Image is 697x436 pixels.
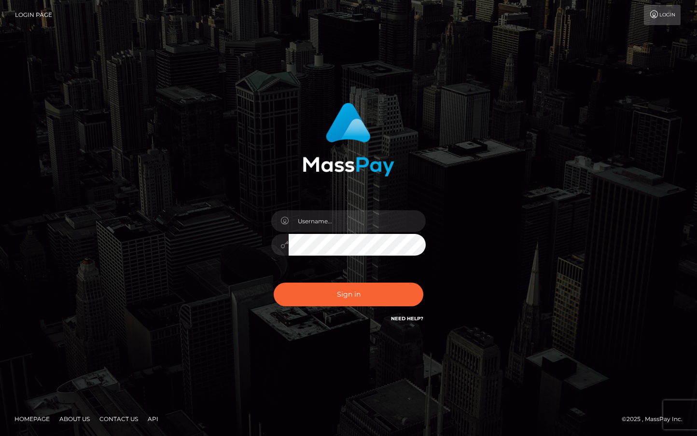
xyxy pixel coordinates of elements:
[11,411,54,426] a: Homepage
[391,315,423,322] a: Need Help?
[56,411,94,426] a: About Us
[96,411,142,426] a: Contact Us
[274,283,423,306] button: Sign in
[289,210,426,232] input: Username...
[644,5,681,25] a: Login
[622,414,690,424] div: © 2025 , MassPay Inc.
[15,5,52,25] a: Login Page
[303,103,394,177] img: MassPay Login
[144,411,162,426] a: API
